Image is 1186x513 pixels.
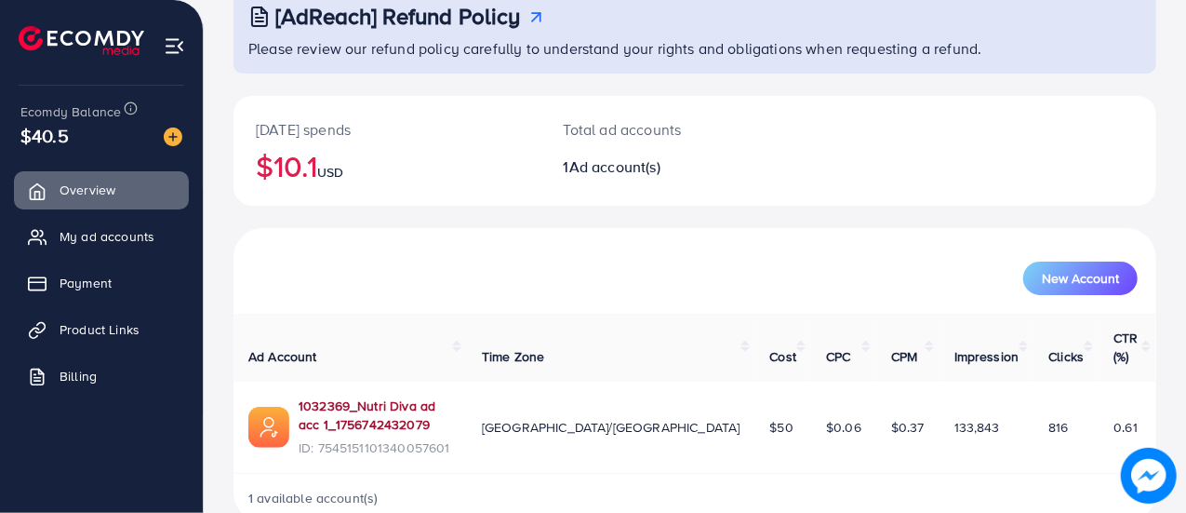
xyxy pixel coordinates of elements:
img: image [164,128,182,146]
span: Ad account(s) [569,156,660,177]
span: Product Links [60,320,140,339]
h2: $10.1 [256,148,519,183]
span: [GEOGRAPHIC_DATA]/[GEOGRAPHIC_DATA] [482,418,740,437]
h3: [AdReach] Refund Policy [275,3,521,30]
span: 816 [1048,418,1068,437]
span: Payment [60,274,112,292]
span: Billing [60,367,97,385]
span: USD [317,163,343,182]
h2: 1 [564,158,750,176]
a: Product Links [14,311,189,348]
span: $50 [770,418,793,437]
p: Please review our refund policy carefully to understand your rights and obligations when requesti... [248,37,1145,60]
span: Ad Account [248,347,317,366]
span: New Account [1042,272,1119,285]
span: Cost [770,347,797,366]
p: [DATE] spends [256,118,519,141]
span: ID: 7545151101340057601 [299,439,452,457]
span: CPM [891,347,917,366]
span: $0.06 [826,418,861,437]
span: Impression [954,347,1019,366]
a: 1032369_Nutri Diva ad acc 1_1756742432079 [299,397,452,435]
img: menu [164,35,185,57]
span: CPC [826,347,850,366]
a: Overview [14,171,189,209]
span: 1 available account(s) [248,489,379,507]
span: Clicks [1048,347,1084,366]
img: ic-ads-acc.e4c84228.svg [248,407,289,448]
span: 0.61 [1113,418,1138,437]
a: Payment [14,264,189,302]
span: CTR (%) [1113,329,1138,366]
img: image [1121,448,1177,504]
span: Ecomdy Balance [20,102,121,121]
p: Total ad accounts [564,118,750,141]
span: Overview [60,181,115,199]
span: $40.5 [20,122,69,149]
a: My ad accounts [14,218,189,255]
span: 133,843 [954,418,1000,437]
img: logo [19,26,144,55]
button: New Account [1023,262,1138,295]
span: Time Zone [482,347,544,366]
span: My ad accounts [60,227,154,246]
a: Billing [14,358,189,395]
span: $0.37 [891,418,925,437]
